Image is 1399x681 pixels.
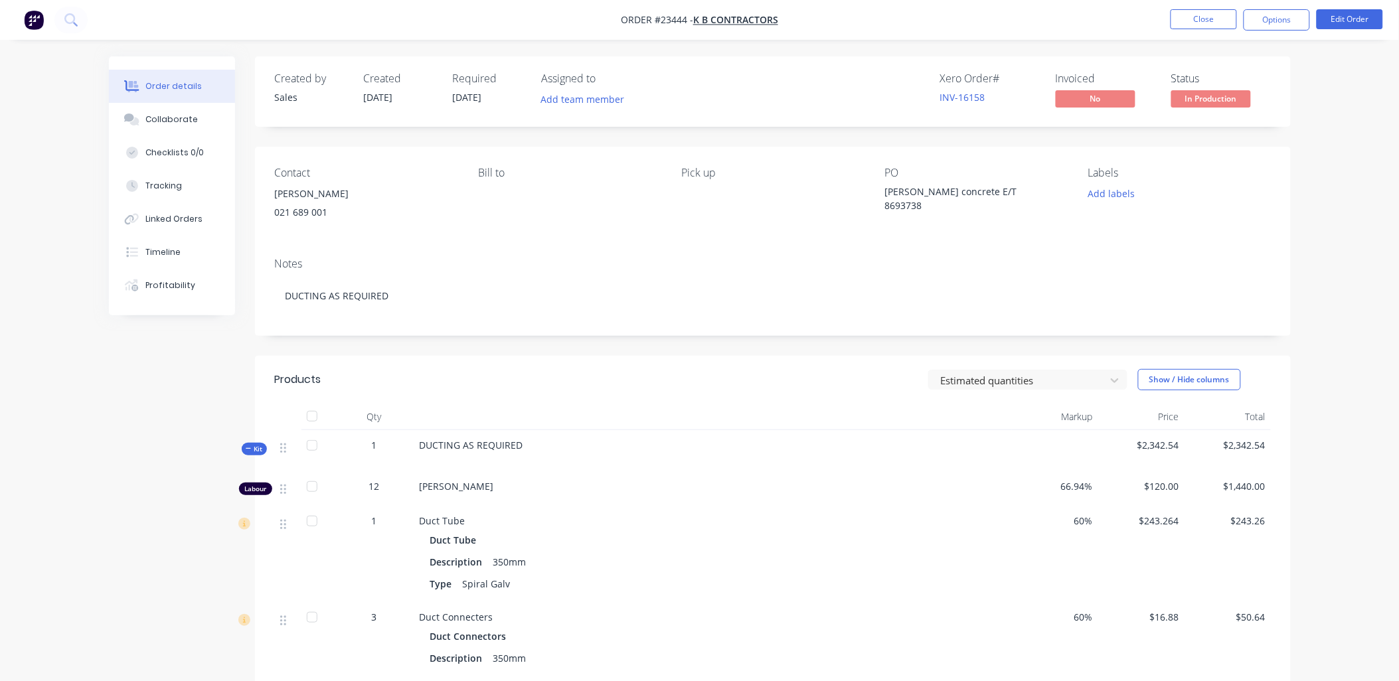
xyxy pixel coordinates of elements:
div: Created by [275,72,348,85]
span: 1 [372,514,377,528]
span: 60% [1017,610,1093,624]
div: Spiral Galv [457,574,516,593]
button: Edit Order [1317,9,1383,29]
span: Duct Connecters [420,611,493,623]
span: [DATE] [364,91,393,104]
button: Add labels [1081,185,1142,202]
div: Qty [335,404,414,430]
span: $120.00 [1104,479,1179,493]
div: Labour [239,483,272,495]
div: Collaborate [145,113,198,125]
div: Type [430,574,457,593]
div: Markup [1012,404,1098,430]
div: Total [1185,404,1271,430]
span: Order #23444 - [621,14,693,27]
div: Order details [145,80,202,92]
div: Price [1098,404,1185,430]
div: Description [430,552,488,571]
div: Status [1171,72,1271,85]
span: [PERSON_NAME] [420,480,494,492]
span: 1 [372,438,377,452]
span: In Production [1171,90,1251,107]
button: Collaborate [109,103,235,136]
button: Kit [242,443,267,455]
div: Profitability [145,279,195,291]
div: Xero Order # [940,72,1040,85]
div: PO [885,167,1067,179]
div: Checklists 0/0 [145,147,204,159]
div: Timeline [145,246,181,258]
div: Tracking [145,180,182,192]
button: Tracking [109,169,235,202]
span: $50.64 [1190,610,1266,624]
span: 66.94% [1017,479,1093,493]
div: Sales [275,90,348,104]
button: Add team member [542,90,632,108]
div: 350mm [488,648,532,668]
button: Order details [109,70,235,103]
button: In Production [1171,90,1251,110]
div: Created [364,72,437,85]
span: No [1056,90,1135,107]
span: $243.26 [1190,514,1266,528]
div: Products [275,372,321,388]
div: Labels [1088,167,1270,179]
div: [PERSON_NAME] [275,185,457,203]
div: [PERSON_NAME] concrete E/T 8693738 [885,185,1051,212]
div: Duct Tube [430,530,482,550]
a: K B contractors [693,14,778,27]
div: Linked Orders [145,213,203,225]
span: $2,342.54 [1190,438,1266,452]
div: Assigned to [542,72,675,85]
a: INV-16158 [940,91,985,104]
span: $243.264 [1104,514,1179,528]
button: Checklists 0/0 [109,136,235,169]
button: Profitability [109,269,235,302]
button: Add team member [534,90,631,108]
button: Options [1244,9,1310,31]
span: 60% [1017,514,1093,528]
span: [DATE] [453,91,482,104]
button: Timeline [109,236,235,269]
div: 350mm [488,552,532,571]
span: $2,342.54 [1104,438,1179,452]
div: Contact [275,167,457,179]
button: Show / Hide columns [1138,369,1241,390]
span: Kit [246,444,263,454]
span: DUCTING AS REQUIRED [420,439,523,451]
span: Duct Tube [420,514,465,527]
div: Bill to [478,167,660,179]
button: Linked Orders [109,202,235,236]
div: Invoiced [1056,72,1155,85]
span: $1,440.00 [1190,479,1266,493]
span: $16.88 [1104,610,1179,624]
button: Close [1171,9,1237,29]
div: Description [430,648,488,668]
div: 021 689 001 [275,203,457,222]
div: Notes [275,258,1271,270]
div: Duct Connectors [430,627,512,646]
div: DUCTING AS REQUIRED [275,275,1271,316]
div: [PERSON_NAME]021 689 001 [275,185,457,227]
span: 3 [372,610,377,624]
span: 12 [369,479,380,493]
div: Required [453,72,526,85]
img: Factory [24,10,44,30]
div: Pick up [681,167,863,179]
